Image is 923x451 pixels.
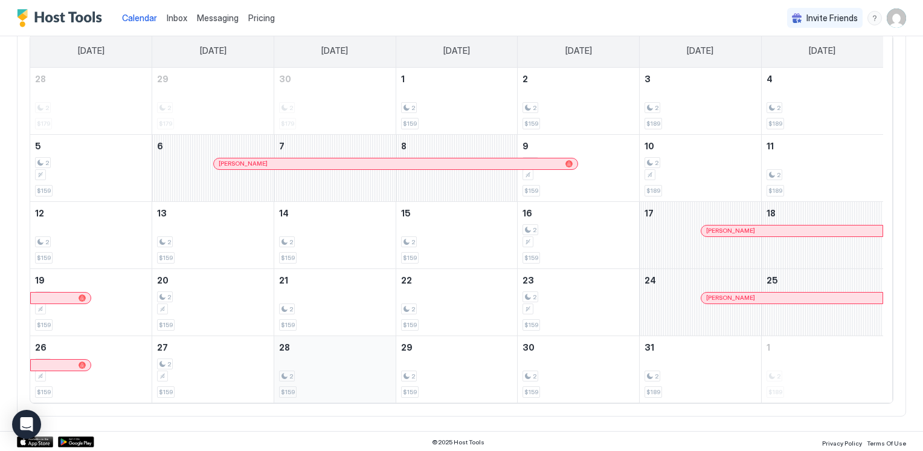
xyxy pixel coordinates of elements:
[30,269,152,291] a: October 19, 2025
[274,134,396,201] td: October 7, 2025
[274,268,396,336] td: October 21, 2025
[157,275,169,285] span: 20
[37,321,51,329] span: $159
[767,74,773,84] span: 4
[761,268,883,336] td: October 25, 2025
[45,159,49,167] span: 2
[30,134,152,201] td: October 5, 2025
[274,68,396,90] a: September 30, 2025
[157,141,163,151] span: 6
[403,388,417,396] span: $159
[248,13,275,24] span: Pricing
[197,11,239,24] a: Messaging
[30,135,152,157] a: October 5, 2025
[518,269,639,291] a: October 23, 2025
[35,141,41,151] span: 5
[279,342,290,352] span: 28
[152,268,274,336] td: October 20, 2025
[523,342,535,352] span: 30
[78,45,105,56] span: [DATE]
[219,160,573,167] div: [PERSON_NAME]
[274,202,396,224] a: October 14, 2025
[281,321,295,329] span: $159
[167,13,187,23] span: Inbox
[867,436,906,449] a: Terms Of Use
[640,68,761,90] a: October 3, 2025
[159,388,173,396] span: $159
[533,104,536,112] span: 2
[122,13,157,23] span: Calendar
[274,201,396,268] td: October 14, 2025
[806,13,858,24] span: Invite Friends
[167,293,171,301] span: 2
[518,201,640,268] td: October 16, 2025
[152,201,274,268] td: October 13, 2025
[396,269,518,291] a: October 22, 2025
[152,202,274,224] a: October 13, 2025
[401,141,407,151] span: 8
[518,336,640,403] td: October 30, 2025
[640,135,761,157] a: October 10, 2025
[17,9,108,27] div: Host Tools Logo
[167,360,171,368] span: 2
[274,135,396,157] a: October 7, 2025
[761,134,883,201] td: October 11, 2025
[401,208,411,218] span: 15
[152,68,274,90] a: September 29, 2025
[640,201,762,268] td: October 17, 2025
[767,275,778,285] span: 25
[200,45,227,56] span: [DATE]
[30,336,152,403] td: October 26, 2025
[403,254,417,262] span: $159
[58,436,94,447] a: Google Play Store
[524,321,538,329] span: $159
[822,436,862,449] a: Privacy Policy
[645,208,654,218] span: 17
[443,45,470,56] span: [DATE]
[867,440,906,447] span: Terms Of Use
[533,372,536,380] span: 2
[761,336,883,403] td: November 1, 2025
[762,68,883,90] a: October 4, 2025
[768,187,782,195] span: $189
[887,8,906,28] div: User profile
[188,34,239,67] a: Monday
[157,342,168,352] span: 27
[396,68,518,90] a: October 1, 2025
[159,321,173,329] span: $159
[37,254,51,262] span: $159
[777,171,780,179] span: 2
[518,336,639,359] a: October 30, 2025
[167,11,187,24] a: Inbox
[37,187,51,195] span: $159
[396,135,518,157] a: October 8, 2025
[645,342,654,352] span: 31
[309,34,360,67] a: Tuesday
[411,104,415,112] span: 2
[687,45,713,56] span: [DATE]
[411,372,415,380] span: 2
[289,238,293,246] span: 2
[289,305,293,313] span: 2
[219,160,268,167] span: [PERSON_NAME]
[867,11,882,25] div: menu
[281,254,295,262] span: $159
[640,336,761,359] a: October 31, 2025
[396,201,518,268] td: October 15, 2025
[66,34,117,67] a: Sunday
[30,336,152,359] a: October 26, 2025
[152,269,274,291] a: October 20, 2025
[767,141,774,151] span: 11
[159,254,173,262] span: $159
[396,336,518,403] td: October 29, 2025
[645,275,656,285] span: 24
[767,208,776,218] span: 18
[122,11,157,24] a: Calendar
[432,438,484,446] span: © 2025 Host Tools
[524,187,538,195] span: $159
[396,202,518,224] a: October 15, 2025
[761,201,883,268] td: October 18, 2025
[524,254,538,262] span: $159
[12,410,41,439] div: Open Intercom Messenger
[797,34,847,67] a: Saturday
